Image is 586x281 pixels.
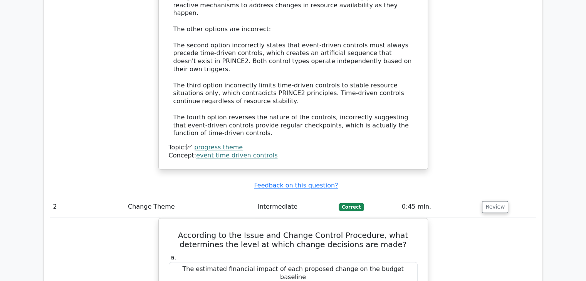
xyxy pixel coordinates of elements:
a: progress theme [194,144,243,151]
td: Intermediate [255,196,336,218]
h5: According to the Issue and Change Control Procedure, what determines the level at which change de... [168,231,418,249]
td: 2 [50,196,125,218]
div: Concept: [169,152,418,160]
button: Review [482,201,508,213]
span: Correct [339,203,364,211]
td: 0:45 min. [399,196,479,218]
div: Topic: [169,144,418,152]
span: a. [171,254,176,261]
a: Feedback on this question? [254,182,338,189]
a: event time driven controls [196,152,277,159]
td: Change Theme [125,196,255,218]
